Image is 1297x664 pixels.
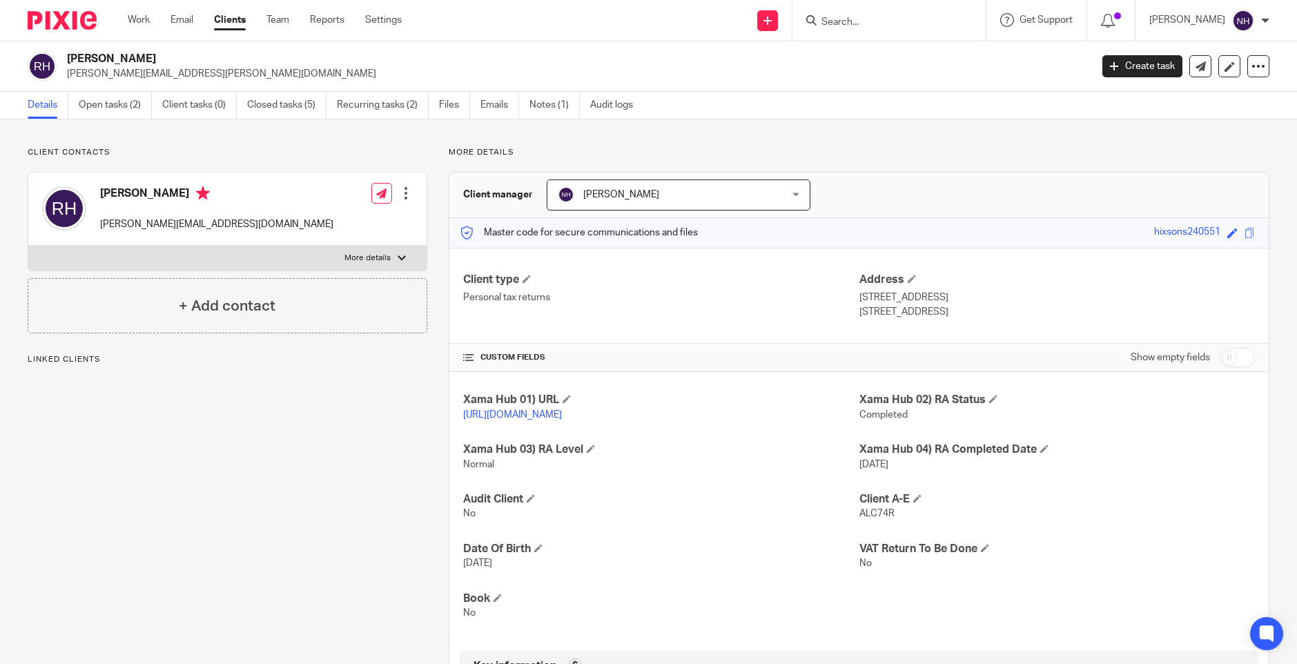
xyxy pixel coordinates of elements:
[463,410,562,420] a: [URL][DOMAIN_NAME]
[28,354,427,365] p: Linked clients
[859,410,908,420] span: Completed
[859,442,1255,457] h4: Xama Hub 04) RA Completed Date
[463,592,859,606] h4: Book
[463,509,476,518] span: No
[463,188,533,202] h3: Client manager
[28,92,68,119] a: Details
[558,186,574,203] img: svg%3E
[365,13,402,27] a: Settings
[463,352,859,363] h4: CUSTOM FIELDS
[67,52,879,66] h2: [PERSON_NAME]
[1232,10,1254,32] img: svg%3E
[28,11,97,30] img: Pixie
[859,291,1255,304] p: [STREET_ADDRESS]
[859,492,1255,507] h4: Client A-E
[859,305,1255,319] p: [STREET_ADDRESS]
[196,186,210,200] i: Primary
[344,253,391,264] p: More details
[128,13,150,27] a: Work
[28,147,427,158] p: Client contacts
[247,92,326,119] a: Closed tasks (5)
[266,13,289,27] a: Team
[449,147,1269,158] p: More details
[463,460,494,469] span: Normal
[463,273,859,287] h4: Client type
[170,13,193,27] a: Email
[463,442,859,457] h4: Xama Hub 03) RA Level
[859,558,872,568] span: No
[460,226,698,240] p: Master code for secure communications and files
[439,92,470,119] a: Files
[67,67,1082,81] p: [PERSON_NAME][EMAIL_ADDRESS][PERSON_NAME][DOMAIN_NAME]
[463,542,859,556] h4: Date Of Birth
[79,92,152,119] a: Open tasks (2)
[1020,15,1073,25] span: Get Support
[859,273,1255,287] h4: Address
[529,92,580,119] a: Notes (1)
[1154,225,1220,241] div: hixsons240551
[463,291,859,304] p: Personal tax returns
[480,92,519,119] a: Emails
[1131,351,1210,364] label: Show empty fields
[583,190,659,199] span: [PERSON_NAME]
[820,17,944,29] input: Search
[1102,55,1182,77] a: Create task
[590,92,643,119] a: Audit logs
[310,13,344,27] a: Reports
[214,13,246,27] a: Clients
[179,295,275,317] h4: + Add contact
[100,186,333,204] h4: [PERSON_NAME]
[859,542,1255,556] h4: VAT Return To Be Done
[162,92,237,119] a: Client tasks (0)
[859,460,888,469] span: [DATE]
[463,492,859,507] h4: Audit Client
[1149,13,1225,27] p: [PERSON_NAME]
[100,217,333,231] p: [PERSON_NAME][EMAIL_ADDRESS][DOMAIN_NAME]
[463,558,492,568] span: [DATE]
[28,52,57,81] img: svg%3E
[42,186,86,231] img: svg%3E
[463,608,476,618] span: No
[337,92,429,119] a: Recurring tasks (2)
[463,393,859,407] h4: Xama Hub 01) URL
[859,393,1255,407] h4: Xama Hub 02) RA Status
[859,509,895,518] span: ALC74R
